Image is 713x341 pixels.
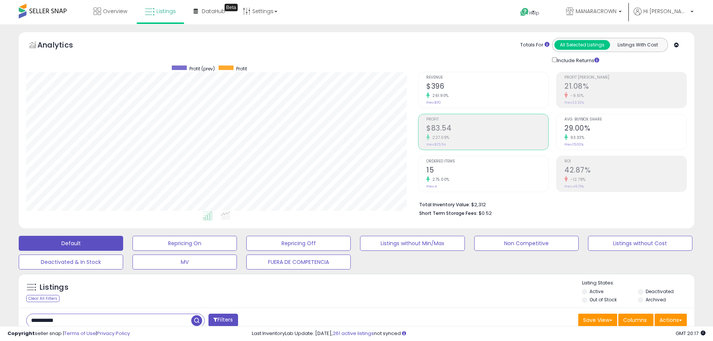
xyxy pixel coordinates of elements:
button: Listings With Cost [610,40,665,50]
span: Profit [236,66,247,72]
a: 261 active listings [333,330,374,337]
b: Short Term Storage Fees: [419,210,478,216]
span: Hi [PERSON_NAME] [643,7,688,15]
h2: 42.87% [564,166,686,176]
div: Tooltip anchor [225,4,238,11]
button: Non Competitive [474,236,579,251]
h2: $83.54 [426,124,548,134]
span: 2025-08-15 20:17 GMT [676,330,706,337]
button: Actions [655,314,687,326]
span: Columns [623,316,647,324]
a: Help [514,2,554,24]
span: Profit [PERSON_NAME] [564,76,686,80]
h2: $396 [426,82,548,92]
small: 227.09% [430,135,450,140]
h5: Listings [40,282,68,293]
p: Listing States: [582,280,694,287]
h2: 15 [426,166,548,176]
i: Get Help [520,7,529,17]
strong: Copyright [7,330,35,337]
a: Privacy Policy [97,330,130,337]
small: -12.78% [568,177,586,182]
small: 261.90% [430,93,449,98]
button: All Selected Listings [554,40,610,50]
button: Deactivated & In Stock [19,255,123,270]
button: Columns [618,314,653,326]
span: ROI [564,159,686,164]
small: Prev: 49.15% [564,184,584,189]
h2: 21.08% [564,82,686,92]
small: 93.33% [568,135,584,140]
h5: Analytics [37,40,88,52]
a: Hi [PERSON_NAME] [634,7,694,24]
div: Include Returns [546,56,608,64]
small: 275.00% [430,177,450,182]
label: Deactivated [646,288,674,295]
b: Total Inventory Value: [419,201,470,208]
div: Clear All Filters [26,295,60,302]
small: -9.61% [568,93,583,98]
span: Profit (prev) [189,66,215,72]
label: Active [589,288,603,295]
li: $2,312 [419,200,681,208]
span: DataHub [202,7,225,15]
span: Help [529,10,539,16]
small: Prev: 4 [426,184,437,189]
span: Profit [426,118,548,122]
div: Totals For [520,42,549,49]
button: Listings without Cost [588,236,692,251]
label: Archived [646,296,666,303]
h2: 29.00% [564,124,686,134]
span: MANARACROWN [576,7,616,15]
small: Prev: $25.54 [426,142,446,147]
span: Overview [103,7,127,15]
label: Out of Stock [589,296,617,303]
small: Prev: 15.00% [564,142,583,147]
button: Filters [208,314,238,327]
span: Ordered Items [426,159,548,164]
button: Repricing On [132,236,237,251]
button: MV [132,255,237,270]
button: FUERA DE COMPETENCIA [246,255,351,270]
small: Prev: 23.32% [564,100,584,105]
a: Terms of Use [64,330,96,337]
span: Listings [156,7,176,15]
div: seller snap | | [7,330,130,337]
button: Default [19,236,123,251]
button: Save View [578,314,617,326]
span: Avg. Buybox Share [564,118,686,122]
span: $0.52 [479,210,492,217]
div: Last InventoryLab Update: [DATE], not synced. [252,330,706,337]
span: Revenue [426,76,548,80]
button: Repricing Off [246,236,351,251]
small: Prev: $110 [426,100,441,105]
button: Listings without Min/Max [360,236,464,251]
